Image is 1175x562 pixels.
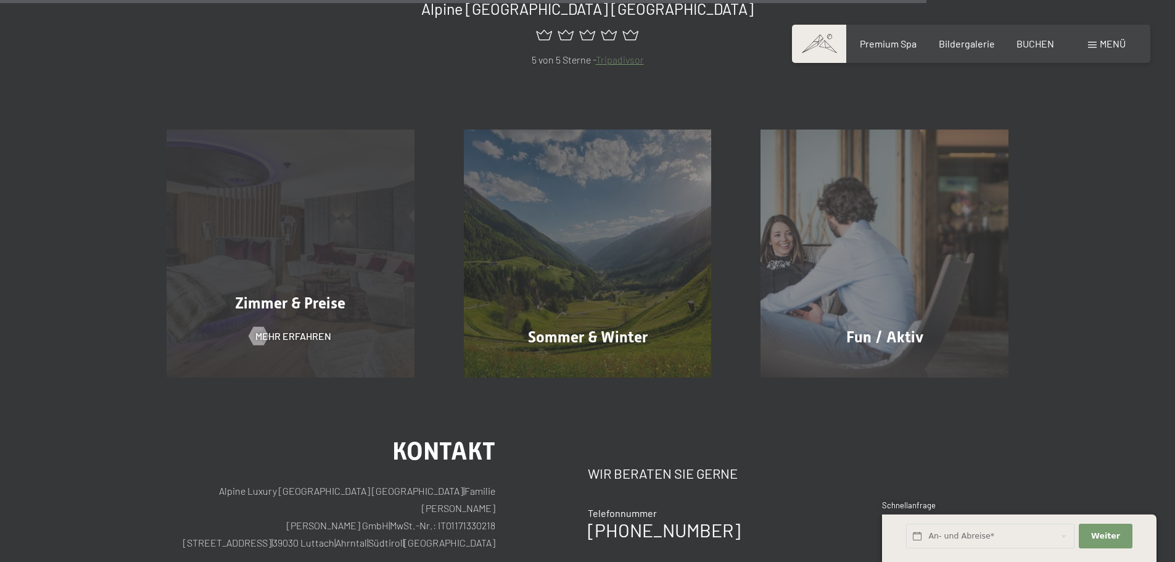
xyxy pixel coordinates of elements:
a: Bildergalerie [939,38,995,49]
span: Zimmer & Preise [235,294,345,312]
a: Bildergalerie Sommer & Winter [439,130,736,378]
span: | [463,485,464,497]
span: Kontakt [392,437,495,466]
span: Weiter [1091,531,1120,542]
span: Mehr erfahren [255,329,331,343]
a: Bildergalerie Fun / Aktiv [736,130,1033,378]
a: Tripadivsor [596,54,644,65]
p: Alpine Luxury [GEOGRAPHIC_DATA] [GEOGRAPHIC_DATA] Familie [PERSON_NAME] [PERSON_NAME] GmbH MwSt.-... [167,482,495,552]
span: Schnellanfrage [882,500,936,510]
span: Telefonnummer [588,507,657,519]
span: Sommer & Winter [528,328,648,346]
span: | [367,537,368,548]
a: BUCHEN [1016,38,1054,49]
span: | [334,537,336,548]
a: Premium Spa [860,38,917,49]
button: Weiter [1079,524,1132,549]
span: | [403,537,404,548]
span: Menü [1100,38,1126,49]
span: | [389,519,390,531]
a: [PHONE_NUMBER] [588,519,740,541]
span: Fun / Aktiv [846,328,923,346]
span: Wir beraten Sie gerne [588,465,738,481]
span: | [271,537,273,548]
p: 5 von 5 Sterne - [167,52,1008,68]
a: Bildergalerie Zimmer & Preise Mehr erfahren [142,130,439,378]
